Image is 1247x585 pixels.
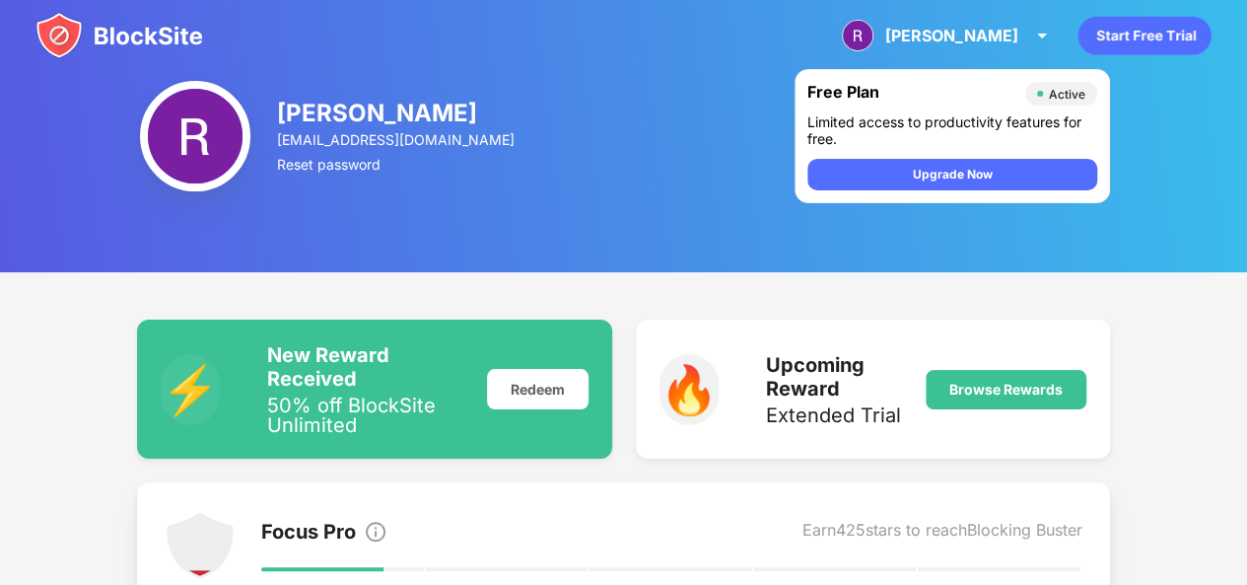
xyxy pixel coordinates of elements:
div: Reset password [277,156,518,173]
div: [PERSON_NAME] [277,99,518,127]
div: Focus Pro [261,520,356,548]
div: New Reward Received [267,343,462,391]
div: [EMAIL_ADDRESS][DOMAIN_NAME] [277,131,518,148]
div: Upcoming Reward [766,353,902,401]
img: info.svg [364,520,387,544]
div: Active [1049,87,1085,102]
div: Browse Rewards [949,382,1063,398]
div: Redeem [487,369,589,409]
img: ACg8ocI2xrscbLm8e8vz3cbyN3lLtu2dyIcuZITRDdd9aY4TEdmnSw=s96-c [140,81,250,191]
img: ACg8ocI2xrscbLm8e8vz3cbyN3lLtu2dyIcuZITRDdd9aY4TEdmnSw=s96-c [842,20,873,51]
div: Upgrade Now [912,165,992,184]
div: ⚡️ [161,354,220,425]
div: 50% off BlockSite Unlimited [267,396,462,435]
div: 🔥 [659,354,719,425]
div: Limited access to productivity features for free. [807,113,1097,147]
img: points-level-1.svg [165,510,236,581]
div: Earn 425 stars to reach Blocking Buster [802,520,1082,548]
div: [PERSON_NAME] [885,26,1018,45]
div: Free Plan [807,82,1015,106]
div: Extended Trial [766,405,902,425]
div: animation [1077,16,1212,55]
img: blocksite-icon.svg [35,12,203,59]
